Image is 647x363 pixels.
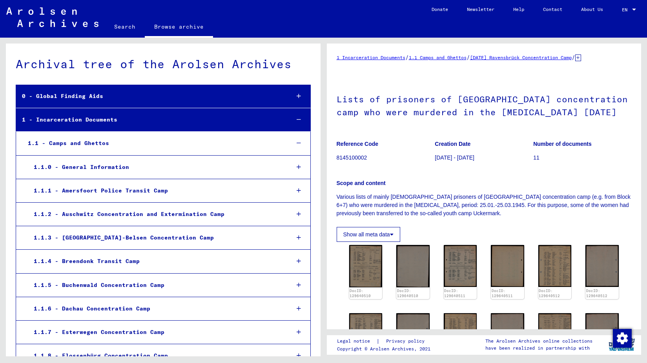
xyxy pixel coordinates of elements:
[492,289,513,298] a: DocID: 129640511
[28,160,284,175] div: 1.1.0 - General Information
[337,337,376,345] a: Legal notice
[28,254,284,269] div: 1.1.4 - Breendonk Transit Camp
[586,289,607,298] a: DocID: 129640512
[539,289,560,298] a: DocID: 129640512
[585,245,619,287] img: 002.jpg
[444,313,477,355] img: 001.jpg
[485,338,592,345] p: The Arolsen Archives online collections
[28,325,284,340] div: 1.1.7 - Esterwegen Concentration Camp
[28,183,284,198] div: 1.1.1 - Amersfoort Police Transit Camp
[613,329,632,348] img: Change consent
[485,345,592,352] p: have been realized in partnership with
[585,313,619,354] img: 002.jpg
[444,289,465,298] a: DocID: 129640511
[435,154,533,162] p: [DATE] - [DATE]
[380,337,434,345] a: Privacy policy
[337,81,632,129] h1: Lists of prisoners of [GEOGRAPHIC_DATA] concentration camp who were murdered in the [MEDICAL_DATA...
[337,345,434,352] p: Copyright © Arolsen Archives, 2021
[405,54,409,61] span: /
[337,193,632,218] p: Various lists of mainly [DEMOGRAPHIC_DATA] prisoners of [GEOGRAPHIC_DATA] concentration camp (e.g...
[349,313,383,355] img: 001.jpg
[396,245,430,287] img: 002.jpg
[538,245,572,287] img: 001.jpg
[533,154,631,162] p: 11
[467,54,470,61] span: /
[16,89,284,104] div: 0 - Global Finding Aids
[16,112,284,127] div: 1 - Incarceration Documents
[349,245,383,287] img: 001.jpg
[16,55,311,73] div: Archival tree of the Arolsen Archives
[444,245,477,287] img: 001.jpg
[435,141,470,147] b: Creation Date
[337,154,435,162] p: 8145100002
[491,245,524,287] img: 002.jpg
[622,7,631,13] span: EN
[22,136,284,151] div: 1.1 - Camps and Ghettos
[572,54,575,61] span: /
[337,227,400,242] button: Show all meta data
[6,7,98,27] img: Arolsen_neg.svg
[397,289,418,298] a: DocID: 129640510
[533,141,592,147] b: Number of documents
[28,207,284,222] div: 1.1.2 - Auschwitz Concentration and Extermination Camp
[337,141,379,147] b: Reference Code
[337,54,405,60] a: 1 Incarceration Documents
[28,301,284,316] div: 1.1.6 - Dachau Concentration Camp
[350,289,371,298] a: DocID: 129640510
[28,230,284,245] div: 1.1.3 - [GEOGRAPHIC_DATA]-Belsen Concentration Camp
[337,337,434,345] div: |
[538,313,572,355] img: 001.jpg
[145,17,213,38] a: Browse archive
[409,54,467,60] a: 1.1 Camps and Ghettos
[470,54,572,60] a: [DATE] Ravensbrück Concentration Camp
[607,335,636,354] img: yv_logo.png
[396,313,430,355] img: 002.jpg
[337,180,386,186] b: Scope and content
[105,17,145,36] a: Search
[491,313,524,355] img: 002.jpg
[28,278,284,293] div: 1.1.5 - Buchenwald Concentration Camp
